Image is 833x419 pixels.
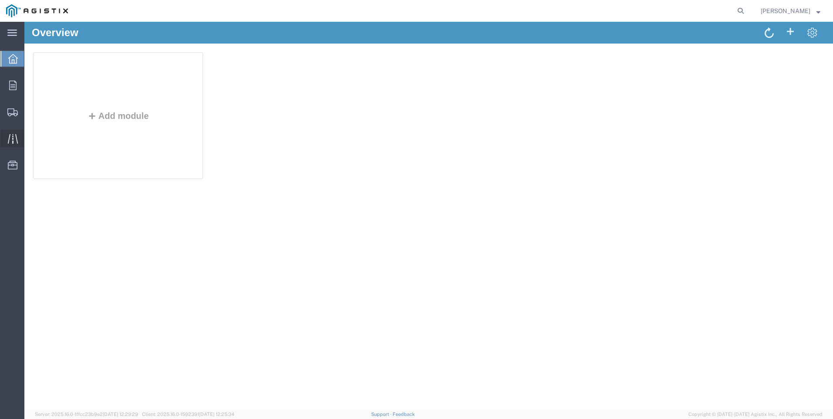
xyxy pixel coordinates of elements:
span: [DATE] 12:29:29 [103,412,138,417]
span: Rick Judd [761,6,810,16]
span: Copyright © [DATE]-[DATE] Agistix Inc., All Rights Reserved [688,411,823,418]
span: Client: 2025.16.0-1592391 [142,412,234,417]
button: Add module [61,89,127,99]
span: [DATE] 12:25:34 [199,412,234,417]
a: Support [371,412,393,417]
span: Server: 2025.16.0-1ffcc23b9e2 [35,412,138,417]
a: Feedback [393,412,415,417]
iframe: FS Legacy Container [24,22,833,410]
button: [PERSON_NAME] [760,6,821,16]
img: logo [6,4,68,17]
